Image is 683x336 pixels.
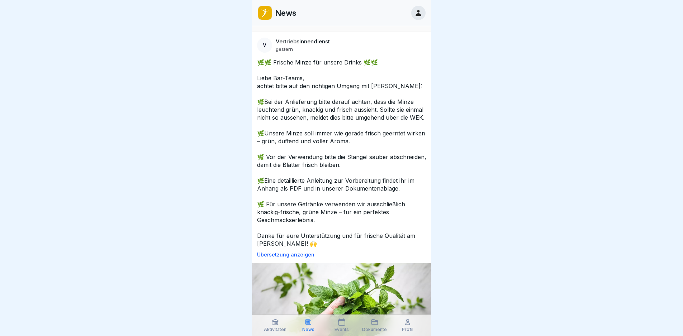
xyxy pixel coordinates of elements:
[302,327,314,332] p: News
[276,38,330,45] p: Vertriebsinnendienst
[258,6,272,20] img: oo2rwhh5g6mqyfqxhtbddxvd.png
[402,327,413,332] p: Profil
[264,327,286,332] p: Aktivitäten
[257,58,426,248] p: 🌿🌿 Frische Minze für unsere Drinks 🌿🌿 Liebe Bar-Teams, achtet bitte auf den richtigen Umgang mit ...
[362,327,387,332] p: Dokumente
[275,8,297,18] p: News
[257,38,272,53] div: V
[257,252,426,258] p: Übersetzung anzeigen
[276,46,293,52] p: gestern
[335,327,349,332] p: Events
